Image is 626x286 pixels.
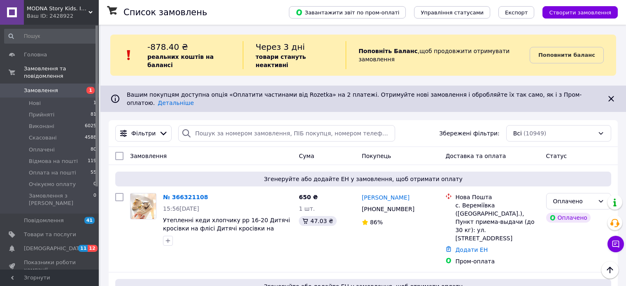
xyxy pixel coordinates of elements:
[93,192,96,207] span: 0
[421,9,484,16] span: Управління статусами
[358,48,418,54] b: Поповніть Баланс
[119,175,608,183] span: Згенеруйте або додайте ЕН у замовлення, щоб отримати оплату
[513,129,522,137] span: Всі
[24,245,85,252] span: [DEMOGRAPHIC_DATA]
[370,219,383,226] span: 86%
[85,134,96,142] span: 4588
[158,100,194,106] a: Детальніше
[24,231,76,238] span: Товари та послуги
[524,130,546,137] span: (10949)
[439,129,499,137] span: Збережені фільтри:
[455,201,539,242] div: с. Вереміївка ([GEOGRAPHIC_DATA].), Пункт приема-выдачи (до 30 кг): ул. [STREET_ADDRESS]
[24,217,64,224] span: Повідомлення
[130,193,156,219] a: Фото товару
[530,47,604,63] a: Поповнити баланс
[24,259,76,274] span: Показники роботи компанії
[130,153,167,159] span: Замовлення
[78,245,88,252] span: 11
[29,134,57,142] span: Скасовані
[130,193,156,219] img: Фото товару
[360,203,416,215] div: [PHONE_NUMBER]
[24,51,47,58] span: Головна
[84,217,95,224] span: 41
[414,6,490,19] button: Управління статусами
[601,261,619,279] button: Наверх
[362,153,391,159] span: Покупець
[505,9,528,16] span: Експорт
[123,7,207,17] h1: Список замовлень
[549,9,611,16] span: Створити замовлення
[91,169,96,177] span: 55
[362,193,410,202] a: [PERSON_NAME]
[29,123,54,130] span: Виконані
[123,49,135,61] img: :exclamation:
[147,42,188,52] span: -878.40 ₴
[538,52,595,58] b: Поповнити баланс
[296,9,399,16] span: Завантажити звіт по пром-оплаті
[163,217,290,240] a: Утепленні кеди хлопчику рр 16-20 Дитячі кросівки на флісі Дитячі кросівки на холодну осінь р.18-1...
[29,146,55,153] span: Оплачені
[542,6,618,19] button: Створити замовлення
[85,123,96,130] span: 6025
[455,193,539,201] div: Нова Пошта
[4,29,97,44] input: Пошук
[29,100,41,107] span: Нові
[27,5,88,12] span: MODNA Story Kids. Інтернет-магазин модного дитячого та підліткового одягу та взуття
[546,213,591,223] div: Оплачено
[534,9,618,15] a: Створити замовлення
[498,6,535,19] button: Експорт
[299,153,314,159] span: Cума
[91,146,96,153] span: 80
[455,246,488,253] a: Додати ЕН
[163,194,208,200] a: № 366321108
[163,205,199,212] span: 15:56[DATE]
[24,65,99,80] span: Замовлення та повідомлення
[88,245,97,252] span: 12
[93,181,96,188] span: 0
[607,236,624,252] button: Чат з покупцем
[93,100,96,107] span: 1
[299,194,318,200] span: 650 ₴
[289,6,406,19] button: Завантажити звіт по пром-оплаті
[86,87,95,94] span: 1
[29,111,54,119] span: Прийняті
[29,181,76,188] span: Очікуємо оплату
[24,87,58,94] span: Замовлення
[299,216,336,226] div: 47.03 ₴
[445,153,506,159] span: Доставка та оплата
[178,125,395,142] input: Пошук за номером замовлення, ПІБ покупця, номером телефону, Email, номером накладної
[455,257,539,265] div: Пром-оплата
[91,111,96,119] span: 81
[29,158,78,165] span: Відмова на пошті
[88,158,96,165] span: 119
[131,129,156,137] span: Фільтри
[147,53,214,68] b: реальних коштів на балансі
[29,192,93,207] span: Замовлення з [PERSON_NAME]
[299,205,315,212] span: 1 шт.
[127,91,582,106] span: Вашим покупцям доступна опція «Оплатити частинами від Rozetka» на 2 платежі. Отримуйте нові замов...
[553,197,594,206] div: Оплачено
[29,169,76,177] span: Оплата на пошті
[27,12,99,20] div: Ваш ID: 2428922
[256,42,305,52] span: Через 3 дні
[256,53,306,68] b: товари стануть неактивні
[346,41,530,69] div: , щоб продовжити отримувати замовлення
[546,153,567,159] span: Статус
